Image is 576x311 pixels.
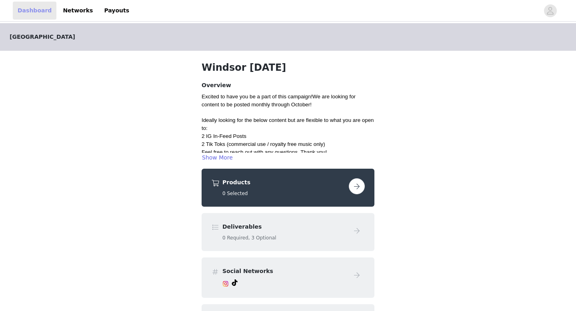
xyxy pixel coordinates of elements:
h5: 0 Required, 3 Optional [222,234,346,241]
a: Networks [58,2,98,20]
span: We are looking for content to be posted monthly through October! [202,94,357,108]
span: 2 Tik Toks (commercial use / royalty free music only) [202,141,325,147]
h4: Deliverables [222,223,346,231]
div: avatar [546,4,554,17]
h4: Products [222,178,346,187]
h5: 0 Selected [222,190,346,197]
span: Ideally looking for the below content but are flexible to what you are open to: [202,117,375,131]
div: Social Networks [202,257,374,298]
button: Show More [202,153,233,162]
span: 2 IG In-Feed Posts [202,133,246,139]
div: Products [202,169,374,207]
a: Dashboard [13,2,56,20]
img: Instagram Icon [222,281,229,287]
h4: Social Networks [222,267,346,275]
h4: Overview [202,81,374,90]
div: Deliverables [202,213,374,251]
a: Payouts [99,2,134,20]
span: Excited to have you be a part of this campaign! [202,94,312,100]
h1: Windsor [DATE] [202,60,374,75]
span: Feel free to reach out with any questions. Thank you! [202,149,327,155]
span: [GEOGRAPHIC_DATA] [10,33,75,41]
